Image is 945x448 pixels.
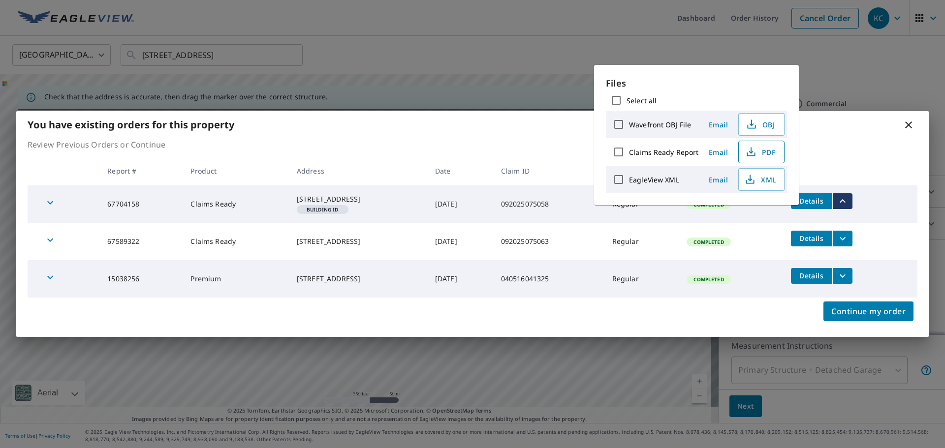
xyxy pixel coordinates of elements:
[707,148,730,157] span: Email
[99,223,183,260] td: 67589322
[183,223,289,260] td: Claims Ready
[604,260,679,298] td: Regular
[606,77,787,90] p: Files
[427,156,493,185] th: Date
[28,139,917,150] p: Review Previous Orders or Continue
[797,271,826,280] span: Details
[297,237,419,246] div: [STREET_ADDRESS]
[791,193,832,209] button: detailsBtn-67704158
[738,113,785,136] button: OBJ
[738,168,785,191] button: XML
[629,175,679,184] label: EagleView XML
[707,120,730,129] span: Email
[745,174,776,185] span: XML
[831,304,906,318] span: Continue my order
[791,268,832,284] button: detailsBtn-15038256
[289,156,427,185] th: Address
[99,260,183,298] td: 15038256
[493,260,604,298] td: 040516041325
[427,223,493,260] td: [DATE]
[703,117,734,132] button: Email
[703,145,734,160] button: Email
[427,185,493,223] td: [DATE]
[99,185,183,223] td: 67704158
[832,231,852,246] button: filesDropdownBtn-67589322
[493,223,604,260] td: 092025075063
[703,172,734,187] button: Email
[707,175,730,184] span: Email
[493,185,604,223] td: 092025075058
[297,194,419,204] div: [STREET_ADDRESS]
[745,146,776,158] span: PDF
[427,260,493,298] td: [DATE]
[297,274,419,284] div: [STREET_ADDRESS]
[28,118,234,131] b: You have existing orders for this property
[823,301,913,321] button: Continue my order
[797,196,826,206] span: Details
[627,96,657,105] label: Select all
[688,239,729,245] span: Completed
[99,156,183,185] th: Report #
[604,223,679,260] td: Regular
[832,268,852,284] button: filesDropdownBtn-15038256
[183,260,289,298] td: Premium
[688,276,729,283] span: Completed
[307,207,339,212] em: Building ID
[738,141,785,163] button: PDF
[791,231,832,246] button: detailsBtn-67589322
[183,156,289,185] th: Product
[745,119,776,130] span: OBJ
[629,120,691,129] label: Wavefront OBJ File
[183,185,289,223] td: Claims Ready
[493,156,604,185] th: Claim ID
[629,148,699,157] label: Claims Ready Report
[832,193,852,209] button: filesDropdownBtn-67704158
[797,234,826,243] span: Details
